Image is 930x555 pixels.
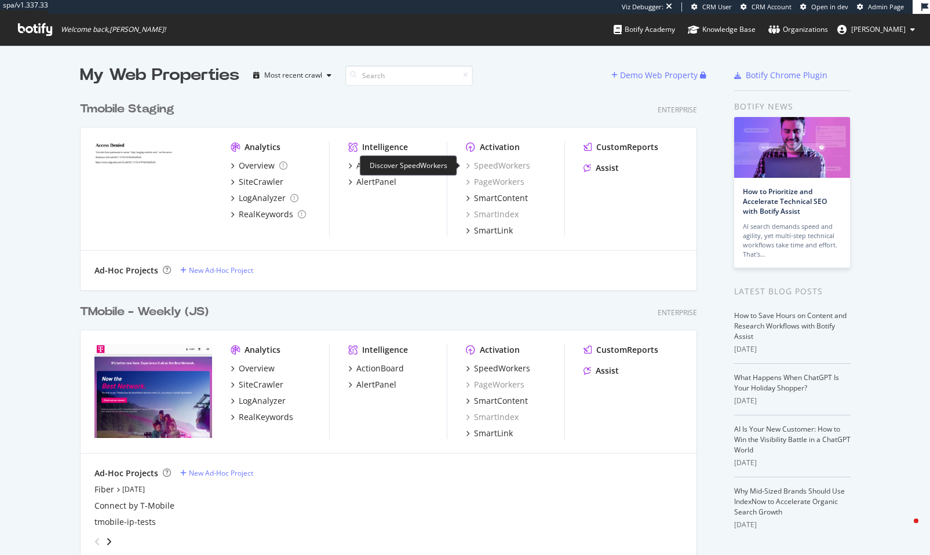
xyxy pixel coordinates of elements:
[94,468,158,479] div: Ad-Hoc Projects
[734,486,845,517] a: Why Mid-Sized Brands Should Use IndexNow to Accelerate Organic Search Growth
[596,162,619,174] div: Assist
[356,176,396,188] div: AlertPanel
[245,344,280,356] div: Analytics
[746,70,827,81] div: Botify Chrome Plugin
[752,2,792,11] span: CRM Account
[811,2,848,11] span: Open in dev
[474,363,530,374] div: SpeedWorkers
[583,162,619,174] a: Assist
[239,160,275,171] div: Overview
[362,344,408,356] div: Intelligence
[180,265,253,275] a: New Ad-Hoc Project
[239,411,293,423] div: RealKeywords
[702,2,732,11] span: CRM User
[614,14,675,45] a: Botify Academy
[466,209,519,220] div: SmartIndex
[348,160,404,171] a: ActionBoard
[466,225,513,236] a: SmartLink
[743,222,841,259] div: AI search demands speed and agility, yet multi-step technical workflows take time and effort. Tha...
[231,209,306,220] a: RealKeywords
[245,141,280,153] div: Analytics
[480,141,520,153] div: Activation
[768,14,828,45] a: Organizations
[466,411,519,423] a: SmartIndex
[596,344,658,356] div: CustomReports
[474,395,528,407] div: SmartContent
[828,20,924,39] button: [PERSON_NAME]
[611,66,700,85] button: Demo Web Property
[466,363,530,374] a: SpeedWorkers
[80,304,213,320] a: TMobile - Weekly (JS)
[734,520,851,530] div: [DATE]
[94,344,212,438] img: t-mobile.com
[688,24,756,35] div: Knowledge Base
[891,516,918,543] iframe: Intercom live chat
[768,24,828,35] div: Organizations
[474,225,513,236] div: SmartLink
[249,66,336,85] button: Most recent crawl
[583,344,658,356] a: CustomReports
[474,192,528,204] div: SmartContent
[80,101,174,118] div: Tmobile Staging
[743,187,827,216] a: How to Prioritize and Accelerate Technical SEO with Botify Assist
[231,395,286,407] a: LogAnalyzer
[362,141,408,153] div: Intelligence
[105,536,113,547] div: angle-right
[94,516,156,528] a: tmobile-ip-tests
[189,265,253,275] div: New Ad-Hoc Project
[583,141,658,153] a: CustomReports
[356,160,404,171] div: ActionBoard
[94,500,174,512] a: Connect by T-Mobile
[239,176,283,188] div: SiteCrawler
[466,176,524,188] div: PageWorkers
[80,101,179,118] a: Tmobile Staging
[734,373,839,393] a: What Happens When ChatGPT Is Your Holiday Shopper?
[356,379,396,390] div: AlertPanel
[734,117,850,178] img: How to Prioritize and Accelerate Technical SEO with Botify Assist
[611,70,700,80] a: Demo Web Property
[800,2,848,12] a: Open in dev
[231,192,298,204] a: LogAnalyzer
[734,285,851,298] div: Latest Blog Posts
[348,379,396,390] a: AlertPanel
[94,484,114,495] div: Fiber
[80,64,239,87] div: My Web Properties
[734,70,827,81] a: Botify Chrome Plugin
[466,379,524,390] a: PageWorkers
[122,484,145,494] a: [DATE]
[734,100,851,113] div: Botify news
[734,424,851,455] a: AI Is Your New Customer: How to Win the Visibility Battle in a ChatGPT World
[264,72,322,79] div: Most recent crawl
[734,396,851,406] div: [DATE]
[231,160,287,171] a: Overview
[239,363,275,374] div: Overview
[688,14,756,45] a: Knowledge Base
[466,192,528,204] a: SmartContent
[239,395,286,407] div: LogAnalyzer
[466,160,530,171] div: SpeedWorkers
[356,363,404,374] div: ActionBoard
[620,70,698,81] div: Demo Web Property
[466,395,528,407] a: SmartContent
[360,155,457,176] div: Discover SpeedWorkers
[857,2,904,12] a: Admin Page
[691,2,732,12] a: CRM User
[61,25,166,34] span: Welcome back, [PERSON_NAME] !
[348,176,396,188] a: AlertPanel
[474,428,513,439] div: SmartLink
[658,105,697,115] div: Enterprise
[189,468,253,478] div: New Ad-Hoc Project
[348,363,404,374] a: ActionBoard
[239,192,286,204] div: LogAnalyzer
[583,365,619,377] a: Assist
[734,311,847,341] a: How to Save Hours on Content and Research Workflows with Botify Assist
[622,2,663,12] div: Viz Debugger:
[94,141,212,235] img: tmobilestaging.com
[741,2,792,12] a: CRM Account
[466,428,513,439] a: SmartLink
[231,176,283,188] a: SiteCrawler
[239,379,283,390] div: SiteCrawler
